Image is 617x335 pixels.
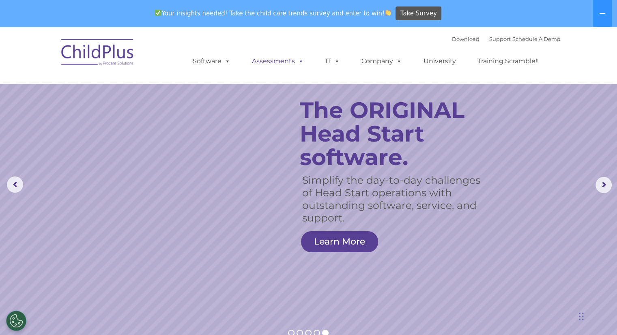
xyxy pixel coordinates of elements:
[113,87,147,93] span: Phone number
[452,36,560,42] font: |
[301,231,378,252] a: Learn More
[415,53,464,69] a: University
[512,36,560,42] a: Schedule A Demo
[353,53,410,69] a: Company
[302,174,483,224] rs-layer: Simplify the day-to-day challenges of Head Start operations with outstanding software, service, a...
[396,6,441,21] a: Take Survey
[489,36,511,42] a: Support
[244,53,312,69] a: Assessments
[400,6,437,21] span: Take Survey
[300,99,492,169] rs-layer: The ORIGINAL Head Start software.
[485,247,617,335] iframe: Chat Widget
[452,36,479,42] a: Download
[155,10,161,16] img: ✅
[113,54,138,60] span: Last name
[385,10,391,16] img: 👏
[317,53,348,69] a: IT
[469,53,547,69] a: Training Scramble!!
[6,311,26,331] button: Cookies Settings
[57,33,138,74] img: ChildPlus by Procare Solutions
[579,304,584,329] div: Drag
[185,53,239,69] a: Software
[152,5,395,21] span: Your insights needed! Take the child care trends survey and enter to win!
